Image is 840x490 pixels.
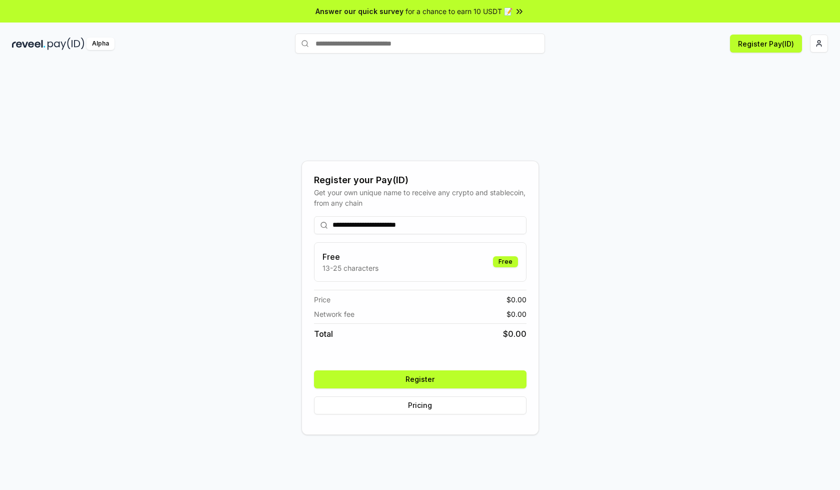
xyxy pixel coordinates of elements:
div: Register your Pay(ID) [314,173,526,187]
button: Pricing [314,396,526,414]
span: for a chance to earn 10 USDT 📝 [405,6,512,17]
span: Answer our quick survey [315,6,403,17]
div: Free [493,256,518,267]
button: Register [314,370,526,388]
button: Register Pay(ID) [730,35,802,53]
h3: Free [322,251,378,263]
span: $ 0.00 [506,309,526,319]
span: Total [314,328,333,340]
div: Get your own unique name to receive any crypto and stablecoin, from any chain [314,187,526,208]
div: Alpha [86,38,114,50]
span: Price [314,294,330,305]
span: $ 0.00 [503,328,526,340]
img: pay_id [47,38,84,50]
span: Network fee [314,309,354,319]
span: $ 0.00 [506,294,526,305]
p: 13-25 characters [322,263,378,273]
img: reveel_dark [12,38,45,50]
